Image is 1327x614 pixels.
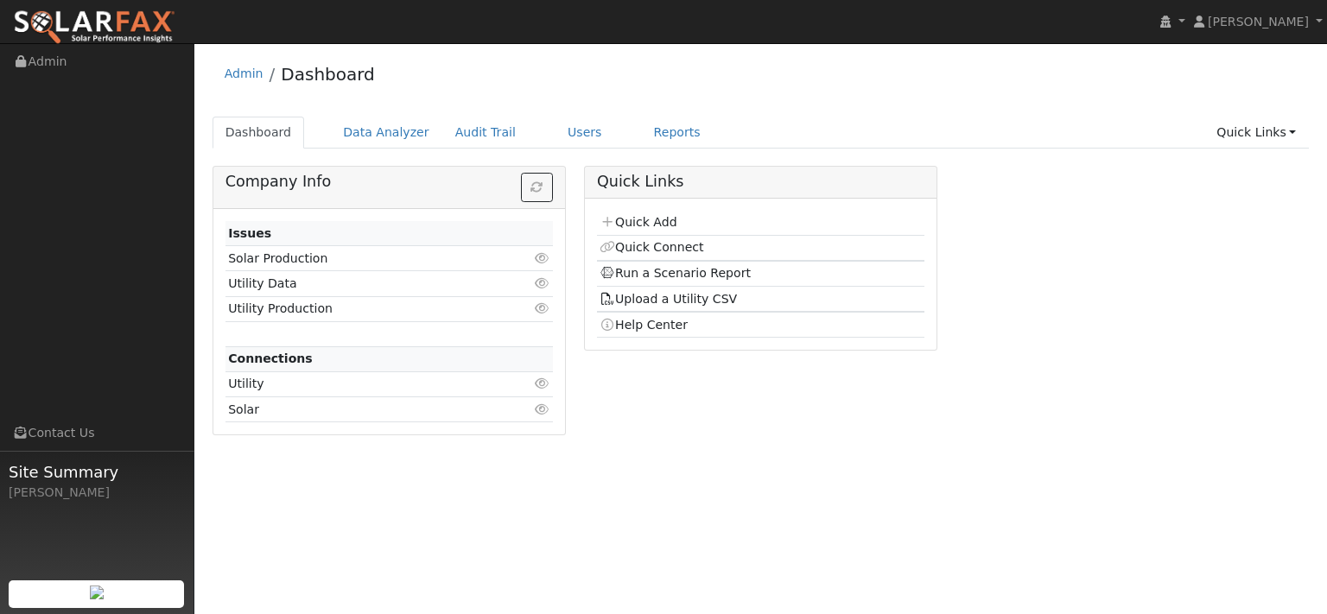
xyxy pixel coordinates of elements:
[597,173,924,191] h5: Quick Links
[600,240,703,254] a: Quick Connect
[535,377,550,389] i: Click to view
[225,271,500,296] td: Utility Data
[600,292,737,306] a: Upload a Utility CSV
[535,403,550,415] i: Click to view
[330,117,442,149] a: Data Analyzer
[281,64,375,85] a: Dashboard
[225,397,500,422] td: Solar
[225,173,553,191] h5: Company Info
[442,117,529,149] a: Audit Trail
[535,252,550,264] i: Click to view
[555,117,615,149] a: Users
[9,460,185,484] span: Site Summary
[600,266,751,280] a: Run a Scenario Report
[600,318,688,332] a: Help Center
[225,66,263,80] a: Admin
[535,277,550,289] i: Click to view
[1203,117,1309,149] a: Quick Links
[213,117,305,149] a: Dashboard
[641,117,714,149] a: Reports
[228,351,313,365] strong: Connections
[600,215,676,229] a: Quick Add
[225,246,500,271] td: Solar Production
[535,302,550,314] i: Click to view
[225,371,500,396] td: Utility
[13,9,175,46] img: SolarFax
[225,296,500,321] td: Utility Production
[1208,15,1309,28] span: [PERSON_NAME]
[90,586,104,599] img: retrieve
[9,484,185,502] div: [PERSON_NAME]
[228,226,271,240] strong: Issues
